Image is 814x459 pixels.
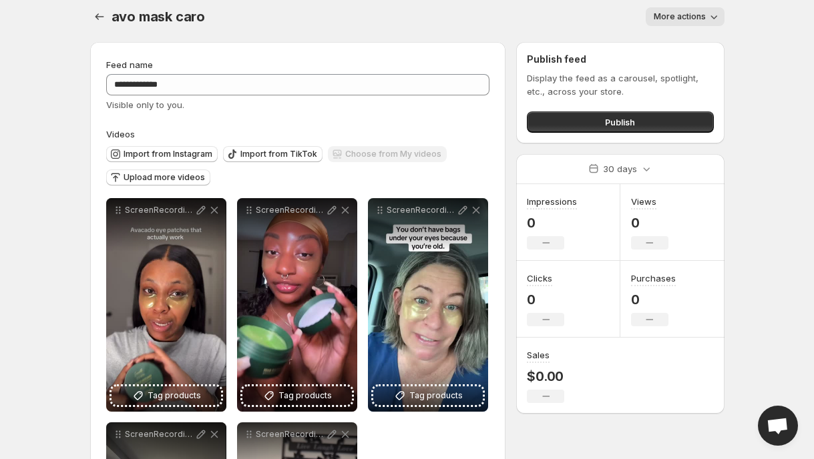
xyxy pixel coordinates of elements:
[527,111,713,133] button: Publish
[527,53,713,66] h2: Publish feed
[373,386,483,405] button: Tag products
[106,59,153,70] span: Feed name
[409,389,463,402] span: Tag products
[125,205,194,215] p: ScreenRecording_[DATE] 19-48-42_1
[112,9,205,25] span: avo mask caro
[646,7,725,26] button: More actions
[527,215,577,231] p: 0
[106,99,184,110] span: Visible only to you.
[124,172,205,183] span: Upload more videos
[106,169,210,185] button: Upload more videos
[631,215,668,231] p: 0
[223,146,323,162] button: Import from TikTok
[654,11,706,22] span: More actions
[603,162,637,175] p: 30 days
[106,129,135,139] span: Videos
[256,205,325,215] p: ScreenRecording_[DATE] 19-50-56_1
[125,429,194,440] p: ScreenRecording_[DATE] 19-58-24_1
[237,198,357,412] div: ScreenRecording_[DATE] 19-50-56_1Tag products
[368,198,488,412] div: ScreenRecording_[DATE] 19-51-58_1Tag products
[527,71,713,98] p: Display the feed as a carousel, spotlight, etc., across your store.
[90,7,109,26] button: Settings
[112,386,221,405] button: Tag products
[278,389,332,402] span: Tag products
[387,205,456,215] p: ScreenRecording_[DATE] 19-51-58_1
[631,272,676,285] h3: Purchases
[605,115,635,129] span: Publish
[527,195,577,208] h3: Impressions
[527,292,564,308] p: 0
[758,406,798,446] div: Open chat
[242,386,352,405] button: Tag products
[527,272,552,285] h3: Clicks
[631,292,676,308] p: 0
[240,149,317,159] span: Import from TikTok
[106,198,226,412] div: ScreenRecording_[DATE] 19-48-42_1Tag products
[631,195,656,208] h3: Views
[527,368,564,384] p: $0.00
[527,348,550,362] h3: Sales
[256,429,325,440] p: ScreenRecording_[DATE] 20-03-15_1
[148,389,201,402] span: Tag products
[124,149,212,159] span: Import from Instagram
[106,146,218,162] button: Import from Instagram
